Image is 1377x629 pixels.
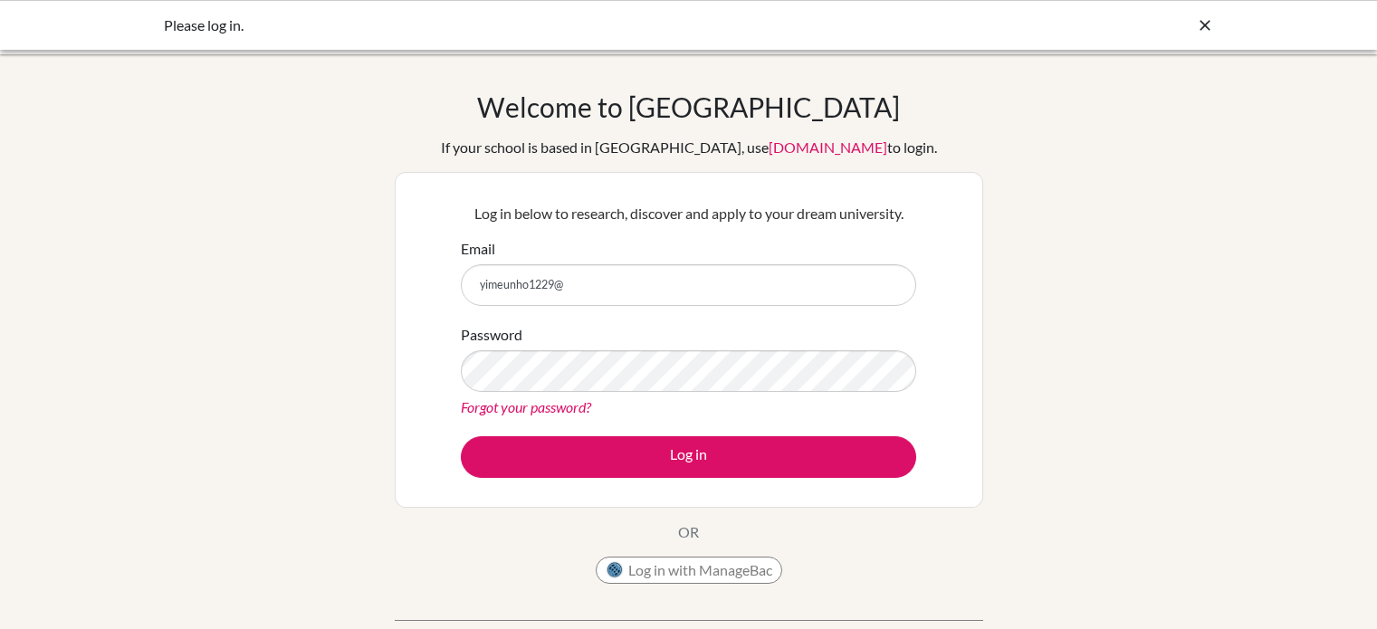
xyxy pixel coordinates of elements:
button: Log in [461,436,916,478]
h1: Welcome to [GEOGRAPHIC_DATA] [477,91,900,123]
label: Email [461,238,495,260]
a: [DOMAIN_NAME] [769,138,887,156]
div: If your school is based in [GEOGRAPHIC_DATA], use to login. [441,137,937,158]
label: Password [461,324,522,346]
p: Log in below to research, discover and apply to your dream university. [461,203,916,224]
div: Please log in. [164,14,942,36]
p: OR [678,521,699,543]
a: Forgot your password? [461,398,591,415]
button: Log in with ManageBac [596,557,782,584]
